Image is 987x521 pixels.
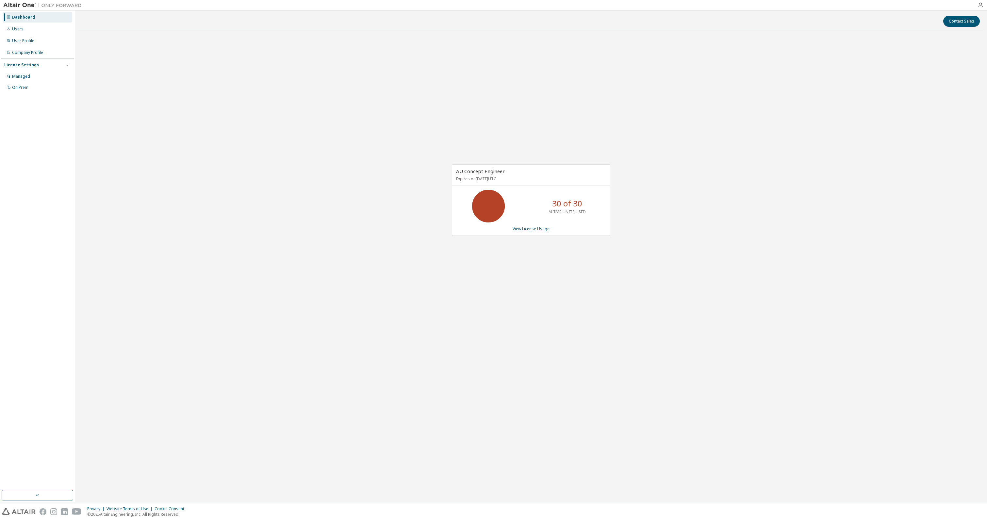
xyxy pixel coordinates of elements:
[61,508,68,515] img: linkedin.svg
[552,198,582,209] p: 30 of 30
[12,26,24,32] div: Users
[50,508,57,515] img: instagram.svg
[943,16,980,27] button: Contact Sales
[72,508,81,515] img: youtube.svg
[12,85,28,90] div: On Prem
[107,506,155,512] div: Website Terms of Use
[87,512,188,517] p: © 2025 Altair Engineering, Inc. All Rights Reserved.
[12,15,35,20] div: Dashboard
[87,506,107,512] div: Privacy
[12,50,43,55] div: Company Profile
[456,168,505,174] span: AU Concept Engineer
[549,209,586,215] p: ALTAIR UNITS USED
[513,226,550,232] a: View License Usage
[3,2,85,8] img: Altair One
[40,508,46,515] img: facebook.svg
[4,62,39,68] div: License Settings
[2,508,36,515] img: altair_logo.svg
[456,176,604,182] p: Expires on [DATE] UTC
[155,506,188,512] div: Cookie Consent
[12,74,30,79] div: Managed
[12,38,34,43] div: User Profile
